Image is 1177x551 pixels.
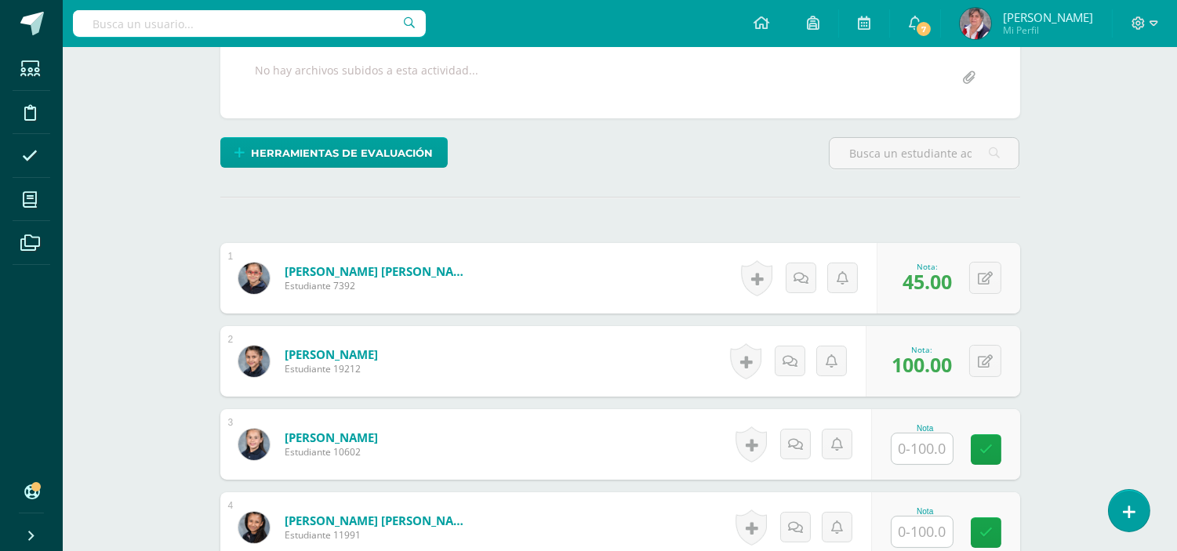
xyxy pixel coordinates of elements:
span: Mi Perfil [1003,24,1093,37]
img: d388bc797d38b589331e92dc9cb7c2ba.png [238,346,270,377]
img: d6ac8b682e63e97138c40200127a65bf.png [238,429,270,460]
input: Busca un usuario... [73,10,426,37]
a: [PERSON_NAME] [285,430,378,445]
img: b900a1335464254f21c5107d26f3398b.png [238,263,270,294]
span: Estudiante 10602 [285,445,378,459]
input: 0-100.0 [892,433,953,464]
div: No hay archivos subidos a esta actividad... [256,63,479,93]
a: [PERSON_NAME] [PERSON_NAME] [285,513,473,528]
input: 0-100.0 [892,517,953,547]
img: de0b392ea95cf163f11ecc40b2d2a7f9.png [960,8,991,39]
span: 100.00 [892,351,952,378]
img: 86f6253c82e20d92cd343b8b163c0c12.png [238,512,270,543]
span: 7 [915,20,932,38]
div: Nota [891,507,960,516]
a: Herramientas de evaluación [220,137,448,168]
span: Estudiante 7392 [285,279,473,292]
span: Herramientas de evaluación [251,139,433,168]
span: [PERSON_NAME] [1003,9,1093,25]
span: Estudiante 19212 [285,362,378,375]
div: Nota: [892,344,952,355]
div: Nota: [903,261,952,272]
div: Nota [891,424,960,433]
a: [PERSON_NAME] [PERSON_NAME] [285,263,473,279]
a: [PERSON_NAME] [285,346,378,362]
span: Estudiante 11991 [285,528,473,542]
input: Busca un estudiante aquí... [830,138,1019,169]
span: 45.00 [903,268,952,295]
